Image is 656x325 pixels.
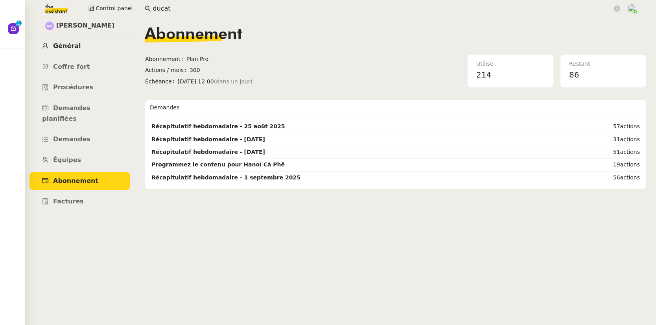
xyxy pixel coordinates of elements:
a: Équipes [29,151,130,170]
td: 56 [560,172,641,184]
button: Control panel [84,3,137,14]
div: Restant [569,59,638,68]
p: 1 [17,20,20,28]
span: Demandes planifiées [42,104,90,122]
strong: Récapitulatif hebdomadaire - 1 septembre 2025 [151,174,300,181]
a: Abonnement [29,172,130,190]
img: users%2FNTfmycKsCFdqp6LX6USf2FmuPJo2%2Favatar%2Fprofile-pic%20(1).png [628,4,636,13]
span: Équipes [53,156,81,164]
a: Coffre fort [29,58,130,76]
span: Factures [53,198,84,205]
span: Abonnement [53,177,98,185]
strong: Récapitulatif hebdomadaire - 25 août 2025 [151,123,285,129]
a: Demandes [29,130,130,149]
span: Demandes [53,135,90,143]
span: Procédures [53,83,93,91]
td: 31 [560,133,641,146]
a: Général [29,37,130,55]
div: Utilisé [476,59,545,68]
span: [PERSON_NAME] [56,20,115,31]
td: 19 [560,159,641,171]
span: Abonnement [145,27,242,42]
span: [DATE] 12:00 [178,77,346,86]
span: 300 [190,66,346,75]
span: actions [620,136,640,142]
strong: Programmez le contenu pour Hanoï Cà Phê [151,161,285,168]
span: Échéance [145,77,178,86]
input: Rechercher [153,4,612,14]
span: Plan Pro [186,55,346,64]
td: 51 [560,146,641,159]
span: actions [620,149,640,155]
span: 86 [569,70,579,79]
td: 57 [560,120,641,133]
strong: Récapitulatif hebdomadaire - [DATE] [151,136,265,142]
span: 214 [476,70,491,79]
span: Control panel [96,4,133,13]
span: Actions / mois [145,66,190,75]
span: Abonnement [145,55,186,64]
span: actions [620,123,640,129]
img: svg [45,22,54,30]
a: Procédures [29,78,130,97]
strong: Récapitulatif hebdomadaire - [DATE] [151,149,265,155]
span: (dans un jour) [214,77,252,86]
span: Coffre fort [53,63,90,70]
span: actions [620,174,640,181]
span: Général [53,42,81,50]
div: Demandes [150,100,641,116]
span: actions [620,161,640,168]
nz-badge-sup: 1 [16,20,22,26]
a: Demandes planifiées [29,99,130,128]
